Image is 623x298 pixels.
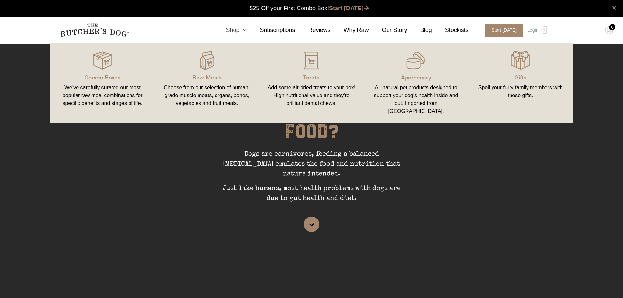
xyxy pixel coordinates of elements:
[478,24,526,37] a: Start [DATE]
[329,5,369,11] a: Start [DATE]
[267,73,356,81] p: Treats
[485,24,524,37] span: Start [DATE]
[50,49,155,116] a: Combo Boxes We’ve carefully curated our most popular raw meal combinations for specific benefits ...
[369,26,407,35] a: Our Story
[605,26,613,35] img: TBD_Cart-Empty.png
[476,84,565,99] div: Spoil your furry family members with these gifts.
[213,26,247,35] a: Shop
[214,184,410,208] p: Just like humans, most health problems with dogs are due to gut health and diet.
[155,49,259,116] a: Raw Meals Choose from our selection of human-grade muscle meats, organs, bones, vegetables and fr...
[163,73,251,81] p: Raw Meals
[214,149,410,184] p: Dogs are carnivores, feeding a balanced [MEDICAL_DATA] emulates the food and nutrition that natur...
[58,84,147,107] div: We’ve carefully curated our most popular raw meal combinations for specific benefits and stages o...
[259,49,364,116] a: Treats Add some air-dried treats to your box! High nutritional value and they're brilliant dental...
[364,49,468,116] a: Apothecary All-natural pet products designed to support your dog’s health inside and out. Importe...
[267,84,356,107] div: Add some air-dried treats to your box! High nutritional value and they're brilliant dental chews.
[407,26,432,35] a: Blog
[609,24,615,30] div: 0
[247,26,295,35] a: Subscriptions
[526,24,547,37] a: Login
[295,26,331,35] a: Reviews
[331,26,369,35] a: Why Raw
[468,49,573,116] a: Gifts Spoil your furry family members with these gifts.
[372,84,460,115] div: All-natural pet products designed to support your dog’s health inside and out. Imported from [GEO...
[372,73,460,81] p: Apothecary
[612,4,616,12] a: close
[58,73,147,81] p: Combo Boxes
[163,84,251,107] div: Choose from our selection of human-grade muscle meats, organs, bones, vegetables and fruit meals.
[476,73,565,81] p: Gifts
[432,26,469,35] a: Stockists
[214,102,410,149] h1: WHY FEED RAW DOG FOOD?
